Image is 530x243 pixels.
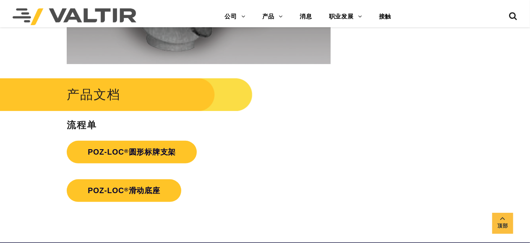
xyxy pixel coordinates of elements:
[497,223,508,229] font: 顶部
[88,186,124,195] font: POZ-LOC
[67,88,120,101] font: 产品文档
[291,8,321,25] a: 消息
[225,13,237,20] font: 公司
[254,8,291,25] a: 产品
[124,148,129,154] font: ®
[379,13,392,20] font: 接触
[371,8,400,25] a: 接触
[129,186,160,195] font: 滑动底座
[67,120,97,130] font: 流程单
[67,179,181,202] a: POZ-LOC®滑动底座
[88,148,124,156] font: POZ-LOC
[300,13,312,20] font: 消息
[216,8,253,25] a: 公司
[67,141,197,163] a: POZ-LOC®圆形标牌支架
[492,213,513,234] a: 顶部
[124,186,129,193] font: ®
[129,148,176,156] font: 圆形标牌支架
[329,13,354,20] font: 职业发展
[321,8,371,25] a: 职业发展
[262,13,275,20] font: 产品
[13,8,136,25] img: 瓦尔提尔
